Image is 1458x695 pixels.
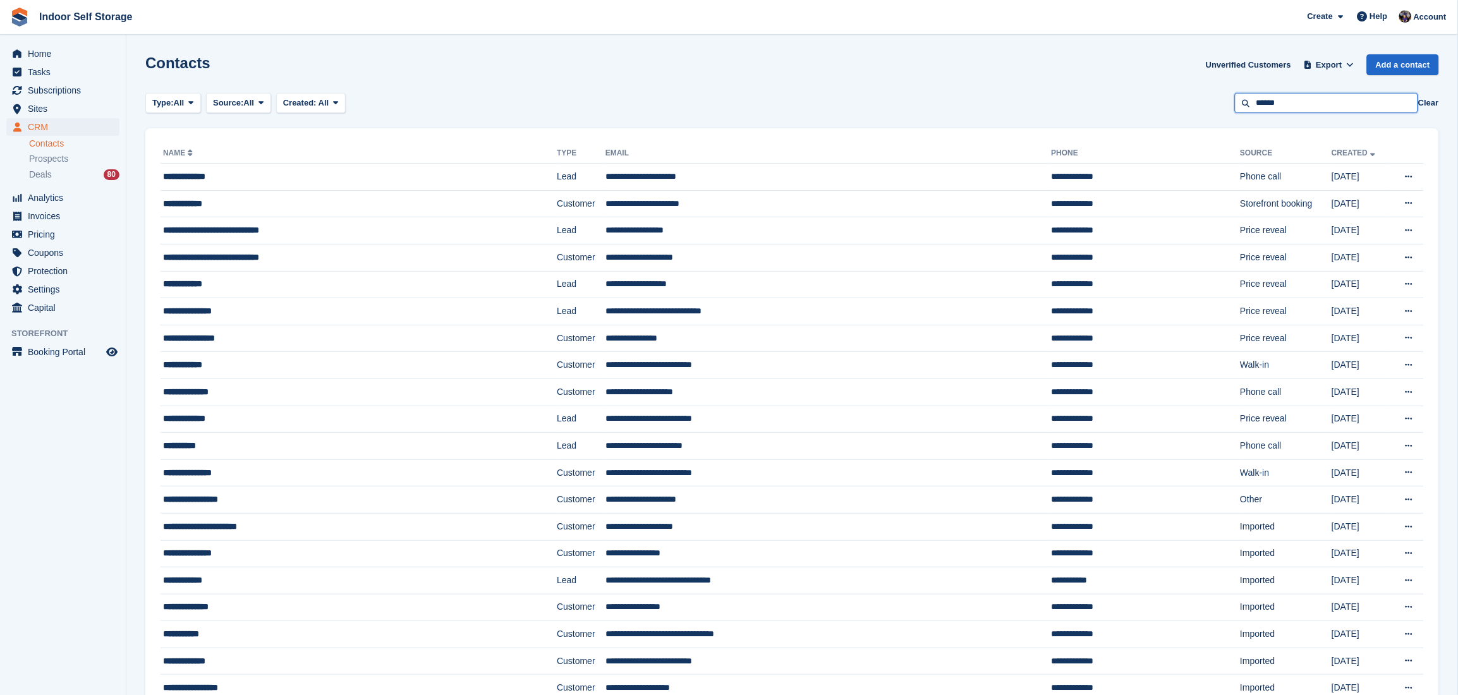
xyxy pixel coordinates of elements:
[28,63,104,81] span: Tasks
[206,93,271,114] button: Source: All
[557,143,605,164] th: Type
[276,93,346,114] button: Created: All
[283,98,317,107] span: Created:
[28,82,104,99] span: Subscriptions
[1332,164,1390,191] td: [DATE]
[174,97,185,109] span: All
[557,621,605,648] td: Customer
[1316,59,1342,71] span: Export
[1414,11,1447,23] span: Account
[1332,433,1390,460] td: [DATE]
[29,169,52,181] span: Deals
[557,433,605,460] td: Lead
[28,45,104,63] span: Home
[6,45,119,63] a: menu
[1418,97,1439,109] button: Clear
[1241,352,1332,379] td: Walk-in
[1241,567,1332,595] td: Imported
[1241,244,1332,271] td: Price reveal
[605,143,1052,164] th: Email
[1332,459,1390,486] td: [DATE]
[557,567,605,595] td: Lead
[1332,406,1390,433] td: [DATE]
[557,244,605,271] td: Customer
[1241,406,1332,433] td: Price reveal
[1308,10,1333,23] span: Create
[6,82,119,99] a: menu
[6,281,119,298] a: menu
[1241,513,1332,540] td: Imported
[557,217,605,245] td: Lead
[145,93,201,114] button: Type: All
[1241,486,1332,514] td: Other
[29,168,119,181] a: Deals 80
[6,343,119,361] a: menu
[29,152,119,166] a: Prospects
[6,226,119,243] a: menu
[319,98,329,107] span: All
[1332,648,1390,675] td: [DATE]
[557,190,605,217] td: Customer
[1241,271,1332,298] td: Price reveal
[1241,164,1332,191] td: Phone call
[1241,190,1332,217] td: Storefront booking
[6,244,119,262] a: menu
[213,97,243,109] span: Source:
[1241,459,1332,486] td: Walk-in
[1399,10,1412,23] img: Sandra Pomeroy
[28,299,104,317] span: Capital
[6,189,119,207] a: menu
[29,153,68,165] span: Prospects
[1332,190,1390,217] td: [DATE]
[6,299,119,317] a: menu
[557,164,605,191] td: Lead
[1370,10,1388,23] span: Help
[557,378,605,406] td: Customer
[1332,325,1390,352] td: [DATE]
[557,648,605,675] td: Customer
[1241,325,1332,352] td: Price reveal
[1332,352,1390,379] td: [DATE]
[28,100,104,118] span: Sites
[152,97,174,109] span: Type:
[28,118,104,136] span: CRM
[557,513,605,540] td: Customer
[145,54,210,71] h1: Contacts
[1241,621,1332,648] td: Imported
[1332,486,1390,514] td: [DATE]
[163,148,195,157] a: Name
[6,207,119,225] a: menu
[1332,621,1390,648] td: [DATE]
[1241,217,1332,245] td: Price reveal
[1332,148,1378,157] a: Created
[10,8,29,27] img: stora-icon-8386f47178a22dfd0bd8f6a31ec36ba5ce8667c1dd55bd0f319d3a0aa187defe.svg
[104,344,119,360] a: Preview store
[1332,271,1390,298] td: [DATE]
[1332,540,1390,567] td: [DATE]
[1241,143,1332,164] th: Source
[557,271,605,298] td: Lead
[28,262,104,280] span: Protection
[1332,298,1390,325] td: [DATE]
[29,138,119,150] a: Contacts
[28,226,104,243] span: Pricing
[6,100,119,118] a: menu
[557,406,605,433] td: Lead
[28,189,104,207] span: Analytics
[34,6,138,27] a: Indoor Self Storage
[557,298,605,325] td: Lead
[1241,648,1332,675] td: Imported
[1052,143,1241,164] th: Phone
[557,352,605,379] td: Customer
[557,486,605,514] td: Customer
[1332,217,1390,245] td: [DATE]
[1241,378,1332,406] td: Phone call
[1332,244,1390,271] td: [DATE]
[6,63,119,81] a: menu
[1332,378,1390,406] td: [DATE]
[28,343,104,361] span: Booking Portal
[1201,54,1296,75] a: Unverified Customers
[557,459,605,486] td: Customer
[1367,54,1439,75] a: Add a contact
[28,207,104,225] span: Invoices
